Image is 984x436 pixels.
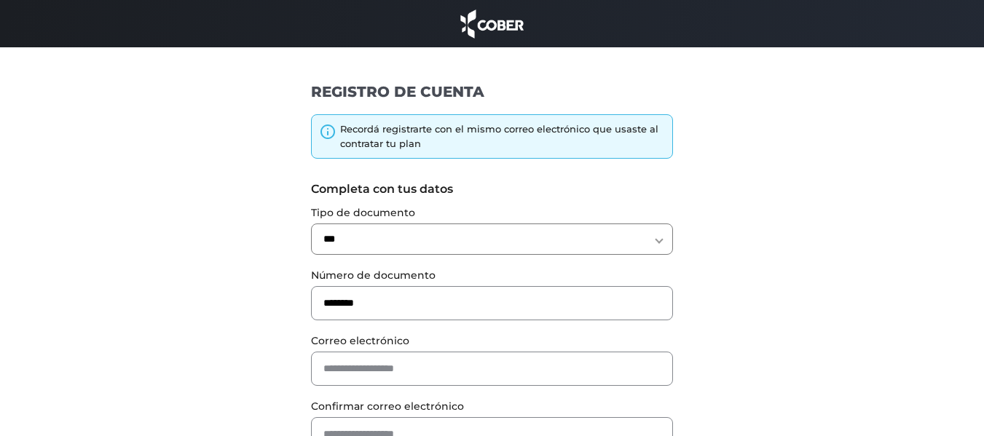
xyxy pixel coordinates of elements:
[457,7,528,40] img: cober_marca.png
[311,399,673,414] label: Confirmar correo electrónico
[311,333,673,349] label: Correo electrónico
[340,122,665,151] div: Recordá registrarte con el mismo correo electrónico que usaste al contratar tu plan
[311,205,673,221] label: Tipo de documento
[311,268,673,283] label: Número de documento
[311,181,673,198] label: Completa con tus datos
[311,82,673,101] h1: REGISTRO DE CUENTA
